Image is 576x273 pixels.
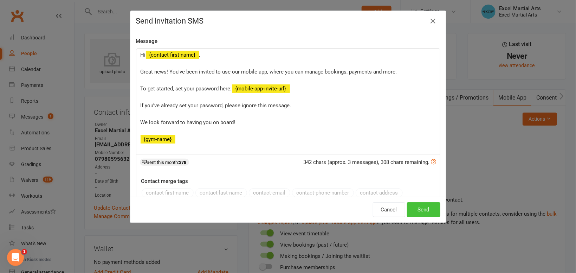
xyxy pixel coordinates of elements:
span: Hi [141,52,146,58]
span: 1 [21,249,27,255]
label: Message [136,37,158,45]
h4: Send invitation SMS [136,17,440,25]
iframe: Intercom live chat [7,249,24,266]
span: To get started, set your password here: [141,85,232,92]
span: Great news! You've been invited to use our mobile app, where you can manage bookings, payments an... [141,69,397,75]
div: Sent this month: [140,159,189,166]
span: We look forward to having you on board! [141,119,235,126]
label: Contact merge tags [141,177,188,185]
span: , [199,52,200,58]
strong: 378 [179,160,187,165]
div: 342 chars (approx. 3 messages), 308 chars remaining. [304,158,436,166]
span: If you've already set your password, please ignore this message. [141,102,291,109]
button: Cancel [373,202,405,217]
button: Close [428,15,439,27]
button: Send [407,202,440,217]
